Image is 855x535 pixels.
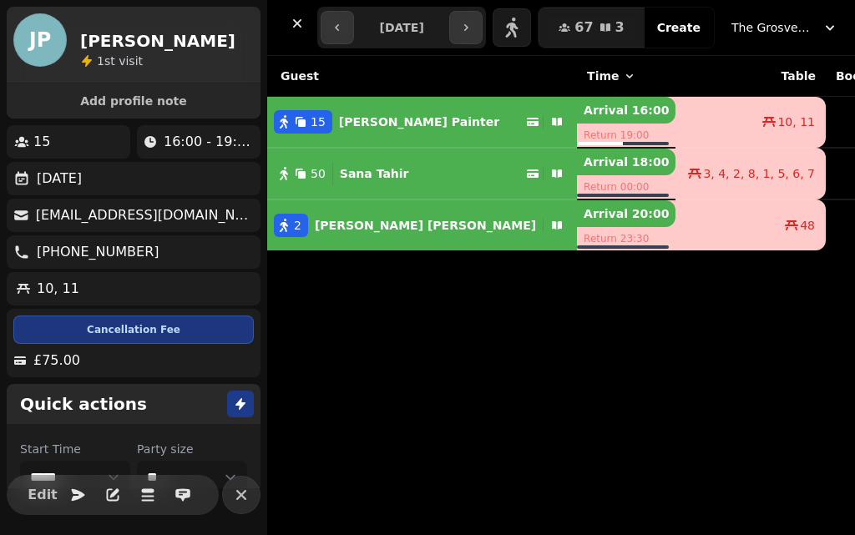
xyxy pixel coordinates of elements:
button: Time [587,68,635,84]
p: 15 [33,132,50,152]
span: 48 [800,217,815,234]
p: Return 19:00 [577,124,675,147]
button: Create [644,8,714,48]
span: st [104,54,119,68]
p: [PERSON_NAME] Painter [339,114,499,130]
button: 15[PERSON_NAME] Painter [267,102,577,142]
p: £75.00 [33,351,80,371]
h2: [PERSON_NAME] [80,29,235,53]
span: 2 [294,217,301,234]
p: [DATE] [37,169,82,189]
div: Cancellation Fee [13,315,254,344]
label: Start Time [20,441,130,457]
p: Arrival 16:00 [577,97,675,124]
span: Add profile note [27,95,240,107]
span: Time [587,68,619,84]
span: The Grosvenor [731,19,815,36]
th: Guest [267,56,577,97]
span: 10, 11 [777,114,815,130]
p: Return 00:00 [577,175,675,199]
th: Table [675,56,826,97]
span: 3 [615,21,625,34]
p: Arrival 18:00 [577,149,675,175]
button: Edit [26,478,59,512]
p: Sana Tahir [340,165,409,182]
p: Arrival 20:00 [577,200,675,227]
span: 3, 4, 2, 8, 1, 5, 6, 7 [703,165,815,182]
span: JP [29,30,52,50]
p: 10, 11 [37,279,79,299]
span: 1 [97,54,104,68]
label: Party size [137,441,247,457]
span: 67 [574,21,593,34]
button: 673 [539,8,644,48]
span: 50 [311,165,326,182]
button: Add profile note [13,90,254,112]
button: 2[PERSON_NAME] [PERSON_NAME] [267,205,577,245]
span: Create [657,22,701,33]
span: 15 [311,114,326,130]
p: Return 23:30 [577,227,675,250]
p: [EMAIL_ADDRESS][DOMAIN_NAME] [36,205,254,225]
p: 16:00 - 19:00 [164,132,254,152]
button: 50Sana Tahir [267,154,577,194]
p: visit [97,53,143,69]
span: Edit [33,488,53,502]
h2: Quick actions [20,392,147,416]
p: [PHONE_NUMBER] [37,242,159,262]
p: [PERSON_NAME] [PERSON_NAME] [315,217,536,234]
button: The Grosvenor [721,13,848,43]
